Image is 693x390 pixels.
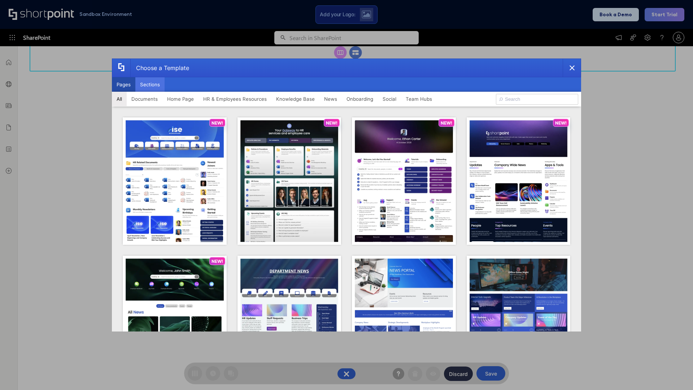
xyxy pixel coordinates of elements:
[271,92,319,106] button: Knowledge Base
[441,120,452,126] p: NEW!
[657,355,693,390] iframe: Chat Widget
[112,92,127,106] button: All
[130,59,189,77] div: Choose a Template
[319,92,342,106] button: News
[112,77,135,92] button: Pages
[112,58,581,331] div: template selector
[378,92,401,106] button: Social
[555,120,567,126] p: NEW!
[401,92,437,106] button: Team Hubs
[342,92,378,106] button: Onboarding
[199,92,271,106] button: HR & Employees Resources
[326,120,337,126] p: NEW!
[127,92,162,106] button: Documents
[212,120,223,126] p: NEW!
[162,92,199,106] button: Home Page
[496,94,578,105] input: Search
[212,259,223,264] p: NEW!
[135,77,165,92] button: Sections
